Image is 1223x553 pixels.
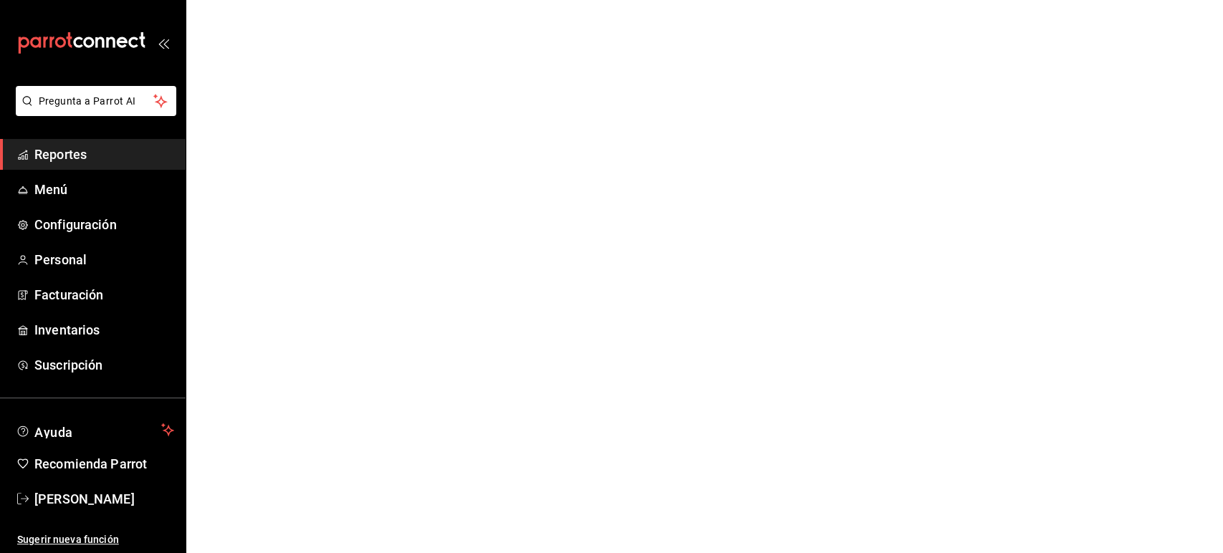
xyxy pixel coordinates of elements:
button: open_drawer_menu [158,37,169,49]
span: Recomienda Parrot [34,454,174,473]
span: Inventarios [34,320,174,340]
span: Configuración [34,215,174,234]
span: [PERSON_NAME] [34,489,174,509]
span: Reportes [34,145,174,164]
span: Ayuda [34,421,155,438]
span: Facturación [34,285,174,304]
span: Suscripción [34,355,174,375]
span: Personal [34,250,174,269]
button: Pregunta a Parrot AI [16,86,176,116]
span: Sugerir nueva función [17,532,174,547]
span: Pregunta a Parrot AI [39,94,154,109]
a: Pregunta a Parrot AI [10,104,176,119]
span: Menú [34,180,174,199]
